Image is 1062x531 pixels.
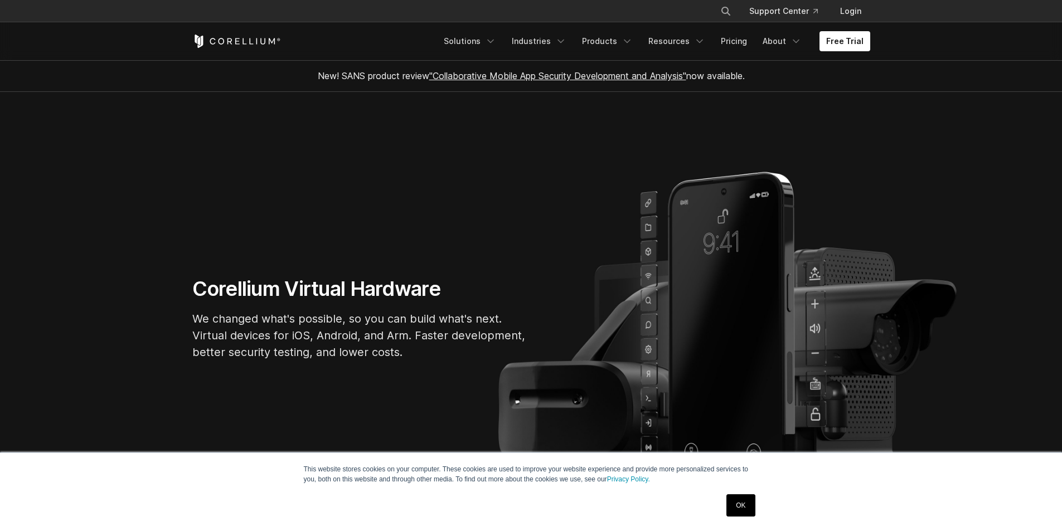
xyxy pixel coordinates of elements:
[714,31,754,51] a: Pricing
[575,31,639,51] a: Products
[505,31,573,51] a: Industries
[429,70,686,81] a: "Collaborative Mobile App Security Development and Analysis"
[756,31,808,51] a: About
[192,310,527,361] p: We changed what's possible, so you can build what's next. Virtual devices for iOS, Android, and A...
[819,31,870,51] a: Free Trial
[304,464,759,484] p: This website stores cookies on your computer. These cookies are used to improve your website expe...
[607,475,650,483] a: Privacy Policy.
[707,1,870,21] div: Navigation Menu
[437,31,503,51] a: Solutions
[726,494,755,517] a: OK
[318,70,745,81] span: New! SANS product review now available.
[192,276,527,301] h1: Corellium Virtual Hardware
[437,31,870,51] div: Navigation Menu
[642,31,712,51] a: Resources
[716,1,736,21] button: Search
[192,35,281,48] a: Corellium Home
[740,1,827,21] a: Support Center
[831,1,870,21] a: Login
